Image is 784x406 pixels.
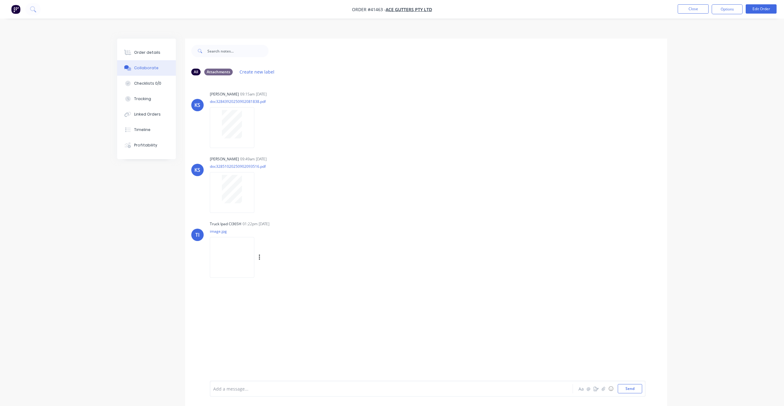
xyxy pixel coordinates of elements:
[240,156,267,162] div: 09:49am [DATE]
[117,45,176,60] button: Order details
[134,112,161,117] div: Linked Orders
[134,142,157,148] div: Profitability
[195,231,200,239] div: TI
[210,221,241,227] div: Truck Ipad CI36SH
[236,68,278,76] button: Create new label
[210,164,266,169] p: doc32851020250902093516.pdf
[712,4,743,14] button: Options
[746,4,777,14] button: Edit Order
[585,385,592,392] button: @
[386,6,432,12] a: Ace Gutters Pty Ltd
[134,127,150,133] div: Timeline
[134,81,161,86] div: Checklists 0/0
[352,6,386,12] span: Order #41463 -
[117,91,176,107] button: Tracking
[204,69,233,75] div: Attachments
[578,385,585,392] button: Aa
[210,229,323,234] p: image.jpg
[134,50,160,55] div: Order details
[607,385,615,392] button: ☺
[117,76,176,91] button: Checklists 0/0
[194,101,200,109] div: KS
[191,69,201,75] div: All
[210,91,239,97] div: [PERSON_NAME]
[194,166,200,174] div: KS
[117,107,176,122] button: Linked Orders
[243,221,269,227] div: 01:22pm [DATE]
[240,91,267,97] div: 09:15am [DATE]
[618,384,642,393] button: Send
[117,60,176,76] button: Collaborate
[134,96,151,102] div: Tracking
[117,137,176,153] button: Profitability
[210,99,266,104] p: doc32843920250902081838.pdf
[207,45,269,57] input: Search notes...
[678,4,709,14] button: Close
[134,65,159,71] div: Collaborate
[117,122,176,137] button: Timeline
[11,5,20,14] img: Factory
[210,156,239,162] div: [PERSON_NAME]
